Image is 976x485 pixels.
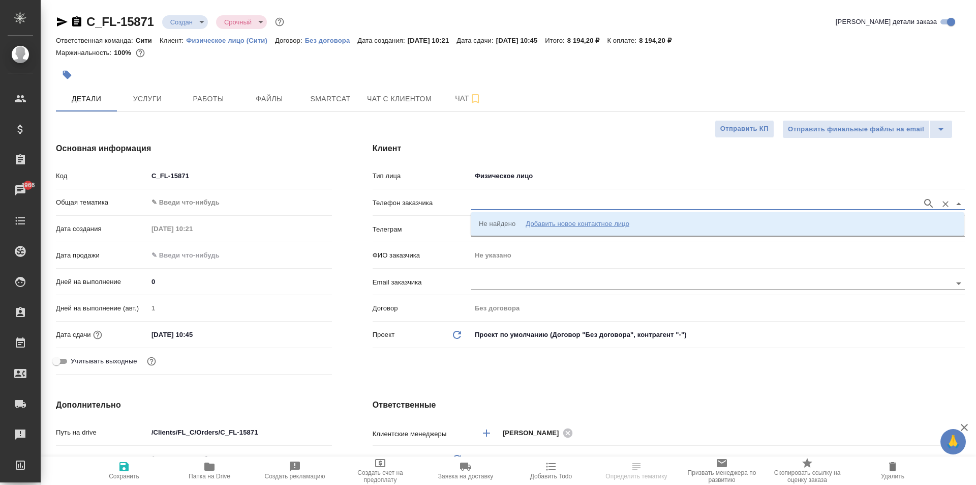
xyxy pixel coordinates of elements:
[148,425,332,440] input: ✎ Введи что-нибудь
[567,37,607,44] p: 8 194,20 ₽
[471,326,965,344] div: Проект по умолчанию (Договор "Без договора", контрагент "-")
[305,36,358,44] a: Без договора
[373,142,965,155] h4: Клиент
[56,171,148,181] p: Код
[56,64,78,86] button: Добавить тэг
[720,123,769,135] span: Отправить КП
[123,93,172,105] span: Услуги
[145,355,158,368] button: Выбери, если сб и вс нужно считать рабочими днями для выполнения заказа.
[56,399,332,411] h4: Дополнительно
[423,457,508,485] button: Заявка на доставку
[373,224,471,235] p: Телеграм
[373,399,965,411] h4: Ответственные
[184,93,233,105] span: Работы
[685,469,758,483] span: Призвать менеджера по развитию
[275,37,305,44] p: Договор:
[186,37,275,44] p: Физическое лицо (Сити)
[189,473,230,480] span: Папка на Drive
[56,427,148,438] p: Путь на drive
[456,37,496,44] p: Дата сдачи:
[607,37,639,44] p: К оплате:
[56,16,68,28] button: Скопировать ссылку для ЯМессенджера
[605,473,667,480] span: Определить тематику
[56,142,332,155] h4: Основная информация
[71,356,137,366] span: Учитывать выходные
[56,37,136,44] p: Ответственная команда:
[503,428,565,438] span: [PERSON_NAME]
[594,457,679,485] button: Определить тематику
[162,15,208,29] div: Создан
[273,15,286,28] button: Доп статусы указывают на важность/срочность заказа
[114,49,134,56] p: 100%
[86,15,154,28] a: C_FL-15871
[771,469,844,483] span: Скопировать ссылку на оценку заказа
[765,457,850,485] button: Скопировать ссылку на оценку заказа
[134,46,147,60] button: 0.00 RUB;
[503,426,576,439] div: [PERSON_NAME]
[91,328,104,341] button: Если добавить услуги и заполнить их объемом, то дата рассчитается автоматически
[148,221,237,236] input: Пустое поле
[438,473,493,480] span: Заявка на доставку
[373,303,471,313] p: Договор
[373,250,471,261] p: ФИО заказчика
[148,274,332,289] input: ✎ Введи что-нибудь
[245,93,294,105] span: Файлы
[940,429,966,454] button: 🙏
[782,120,953,138] div: split button
[265,473,325,480] span: Создать рекламацию
[836,17,937,27] span: [PERSON_NAME] детали заказа
[71,16,83,28] button: Скопировать ссылку
[136,37,160,44] p: Сити
[850,457,935,485] button: Удалить
[952,276,966,291] button: Open
[357,37,407,44] p: Дата создания:
[338,457,423,485] button: Создать счет на предоплату
[471,450,965,468] div: Сити
[679,457,765,485] button: Призвать менеджера по развитию
[109,473,139,480] span: Сохранить
[186,36,275,44] a: Физическое лицо (Сити)
[373,429,471,439] p: Клиентские менеджеры
[479,219,515,229] div: Не найдено
[221,18,255,26] button: Срочный
[881,473,904,480] span: Удалить
[62,93,111,105] span: Детали
[160,37,186,44] p: Клиент:
[526,219,629,229] div: Добавить новое контактное лицо
[148,248,237,263] input: ✎ Введи что-нибудь
[782,120,930,138] button: Отправить финальные файлы на email
[56,303,148,313] p: Дней на выполнение (авт.)
[56,454,148,464] p: Путь
[148,451,332,466] input: ✎ Введи что-нибудь
[952,197,966,211] button: Close
[56,277,148,287] p: Дней на выполнение
[56,197,148,208] p: Общая тематика
[444,92,493,105] span: Чат
[148,168,332,183] input: ✎ Введи что-нибудь
[938,197,953,211] button: Очистить
[344,469,417,483] span: Создать счет на предоплату
[148,327,237,342] input: ✎ Введи что-нибудь
[306,93,355,105] span: Smartcat
[474,421,499,445] button: Добавить менеджера
[921,196,936,211] button: Поиск
[367,93,432,105] span: Чат с клиентом
[216,15,267,29] div: Создан
[496,37,545,44] p: [DATE] 10:45
[408,37,457,44] p: [DATE] 10:21
[56,250,148,261] p: Дата продажи
[148,301,332,316] input: Пустое поле
[373,171,471,181] p: Тип лица
[471,167,965,185] div: Физическое лицо
[252,457,338,485] button: Создать рекламацию
[151,197,320,208] div: ✎ Введи что-нибудь
[15,180,41,190] span: 4966
[373,198,471,208] p: Телефон заказчика
[639,37,679,44] p: 8 194,20 ₽
[373,454,448,464] p: Ответственная команда
[471,301,965,316] input: Пустое поле
[469,93,481,105] svg: Подписаться
[56,224,148,234] p: Дата создания
[305,37,358,44] p: Без договора
[715,120,774,138] button: Отправить КП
